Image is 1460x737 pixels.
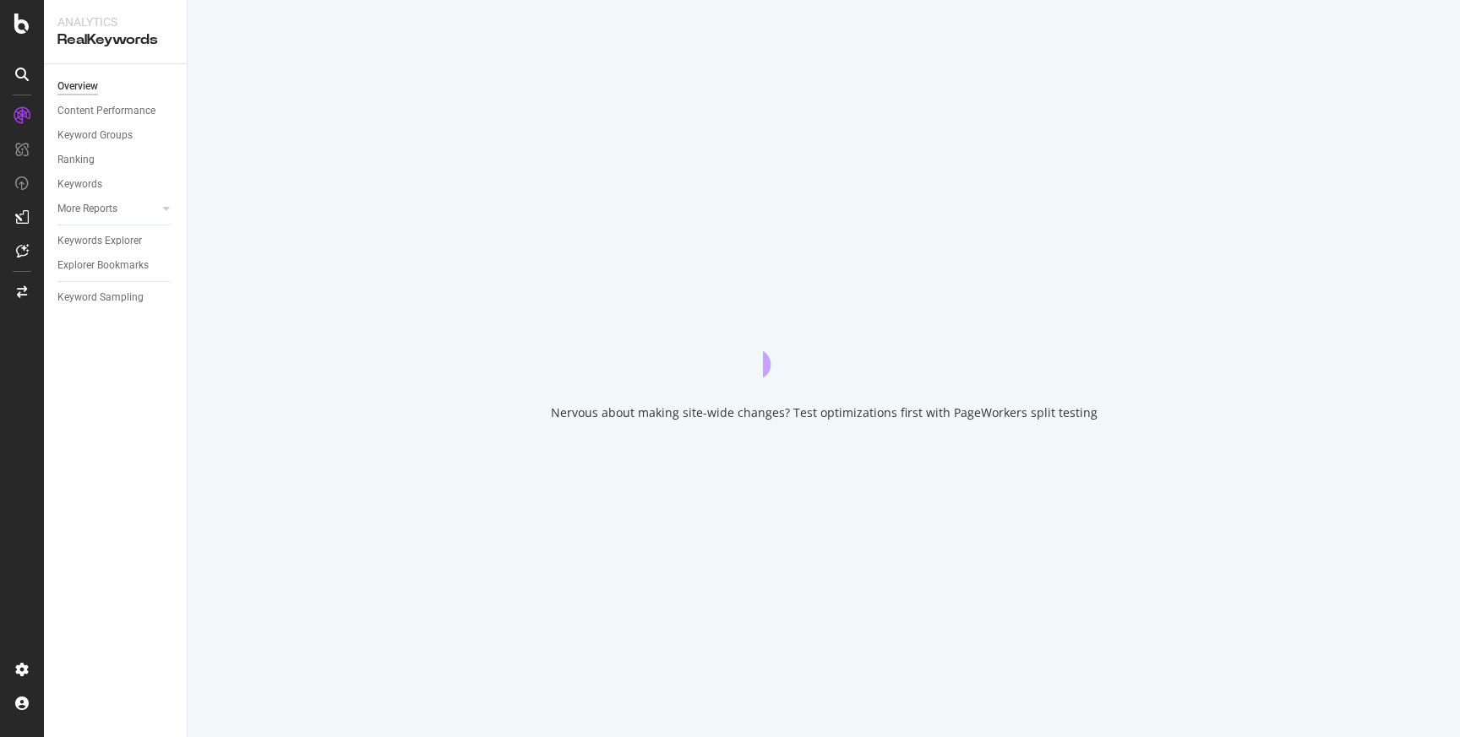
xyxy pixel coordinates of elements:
a: Overview [57,78,175,95]
a: Keywords [57,176,175,193]
a: Keyword Groups [57,127,175,144]
a: Explorer Bookmarks [57,257,175,274]
div: Ranking [57,151,95,169]
div: Keywords [57,176,102,193]
div: animation [763,317,885,377]
div: Explorer Bookmarks [57,257,149,274]
div: Keyword Groups [57,127,133,144]
div: Nervous about making site-wide changes? Test optimizations first with PageWorkers split testing [551,404,1098,421]
div: Analytics [57,14,173,30]
a: Ranking [57,151,175,169]
a: Keywords Explorer [57,232,175,250]
div: Overview [57,78,98,95]
div: Keyword Sampling [57,289,144,306]
a: Keyword Sampling [57,289,175,306]
a: More Reports [57,200,158,218]
a: Content Performance [57,102,175,120]
div: RealKeywords [57,30,173,50]
div: Content Performance [57,102,155,120]
div: Keywords Explorer [57,232,142,250]
div: More Reports [57,200,117,218]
